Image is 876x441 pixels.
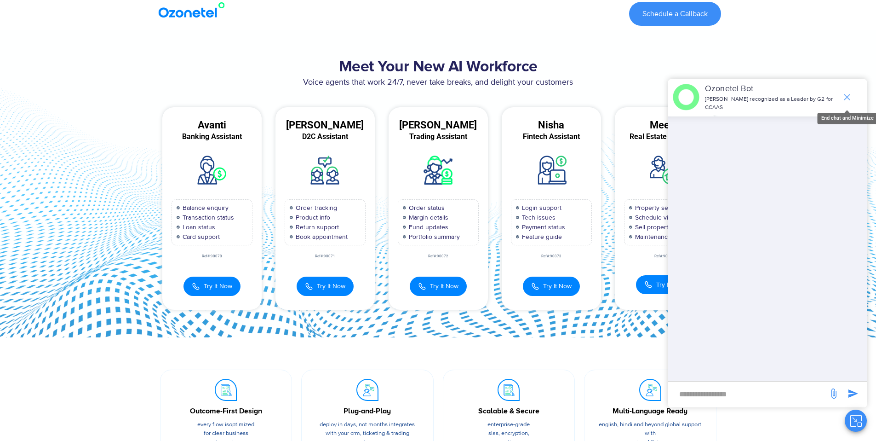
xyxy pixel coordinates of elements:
div: D2C Assistant [275,133,375,141]
img: Call Icon [644,280,653,289]
div: Real Estate Assistant [615,133,714,141]
p: [PERSON_NAME] recognized as a Leader by G2 for CCAAS [705,95,837,112]
span: Try It Now [317,281,345,291]
span: Product info [293,213,330,222]
span: Payment status [520,222,565,232]
div: [PERSON_NAME] [389,121,488,129]
div: Plug-and-Play [315,406,419,417]
div: Scalable & Secure [457,406,561,417]
div: Ref#:90074 [615,255,714,258]
div: [PERSON_NAME] [275,121,375,129]
button: Try It Now [410,277,467,296]
div: Ref#:90072 [389,255,488,258]
div: Trading Assistant [389,133,488,141]
span: Try It Now [204,281,232,291]
img: Call Icon [418,281,426,291]
span: Try It Now [430,281,458,291]
p: Voice agents that work 24/7, never take breaks, and delight your customers [155,76,721,89]
span: Portfolio summary [407,232,460,242]
span: Try It Now [656,280,685,290]
div: Fintech Assistant [502,133,601,141]
span: Transaction status [180,213,234,222]
span: Order status [407,203,445,213]
button: Try It Now [636,275,693,294]
div: Banking Assistant [162,133,262,141]
span: Fund updates [407,222,448,232]
span: Try It Now [543,281,572,291]
h2: Meet Your New AI Workforce [155,58,721,76]
button: Close chat [845,410,867,432]
button: Try It Now [523,277,580,296]
img: Call Icon [531,281,539,291]
span: Balance enquiry [180,203,229,213]
div: Meera [615,121,714,129]
span: Login support [520,203,561,213]
div: Ref#:90073 [502,255,601,258]
span: Property search [633,203,681,213]
span: Return support [293,222,339,232]
span: Enterprise-grade [487,421,530,428]
span: Every flow is [197,421,229,428]
button: Try It Now [183,277,240,296]
span: send message [844,384,862,403]
span: Margin details [407,213,448,222]
div: Nisha [502,121,601,129]
div: Multi-Language Ready [598,406,702,417]
button: Try It Now [297,277,354,296]
p: Ozonetel Bot [705,83,837,95]
span: Tech issues [520,213,555,222]
span: send message [824,384,843,403]
span: Card support [180,232,220,242]
div: Ref#:90070 [162,255,262,258]
span: Feature guide [520,232,562,242]
div: new-msg-input [673,386,824,403]
span: optimized [229,421,254,428]
span: Order tracking [293,203,337,213]
div: Outcome-First Design [174,406,278,417]
span: Loan status [180,222,215,232]
img: Call Icon [305,281,313,291]
span: Schedule a Callback [642,10,708,17]
span: Schedule viewing [633,213,685,222]
a: Schedule a Callback [629,2,721,26]
span: Sell property [633,222,671,232]
img: Call Icon [192,281,200,291]
span: Book appointment [293,232,348,242]
div: Avanti [162,121,262,129]
span: Maintenance request [633,232,695,242]
span: end chat or minimize [838,88,856,106]
div: Ref#:90071 [275,255,375,258]
img: header [673,84,699,110]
